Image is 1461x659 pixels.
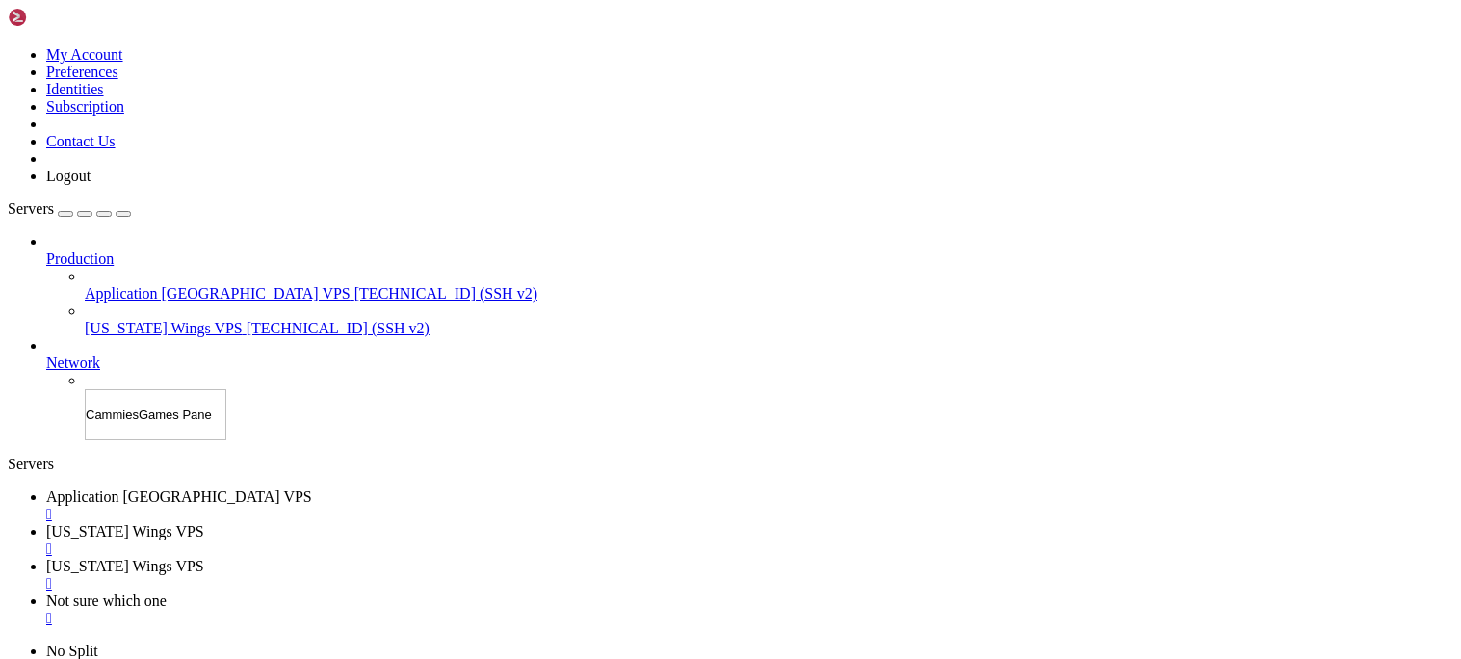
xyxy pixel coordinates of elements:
[46,523,1453,558] a: Missouri Wings VPS
[46,506,1453,523] a: 
[8,8,1212,25] x-row: root@vmi2751585:~#
[46,610,1453,627] a: 
[8,165,247,180] span: Pterodactyl-Panel LXC Container
[70,251,155,267] span: IP Address:
[140,234,271,250] span: pterodactyl-panel
[162,8,170,25] div: (19, 0)
[46,575,1453,593] a: 
[46,593,167,609] span: Not sure which one
[247,320,430,336] span: [TECHNICAL_ID] (SSH v2)
[8,25,1212,42] x-row: root@[TECHNICAL_ID]'s password:
[8,94,1212,112] x-row: Debian GNU/Linux comes with ABSOLUTELY NO WARRANTY, to the extent
[46,523,204,540] span: [US_STATE] Wings VPS
[46,168,91,184] a: Logout
[354,285,537,302] span: [TECHNICAL_ID] (SSH v2)
[39,181,55,198] span: 🌐
[85,285,351,302] span: Application [GEOGRAPHIC_DATA] VPS
[8,60,1212,77] x-row: individual files in /usr/share/doc/*/copyright.
[85,320,1453,337] a: [US_STATE] Wings VPS [TECHNICAL_ID] (SSH v2)
[8,268,1212,285] x-row: root@pterodactyl-panel:~#
[8,25,1212,42] x-row: The programs included with the Debian GNU/Linux system are free software;
[46,250,1453,268] a: Production
[325,182,394,198] span: | GitHub:
[85,303,1453,337] li: [US_STATE] Wings VPS [TECHNICAL_ID] (SSH v2)
[47,217,278,232] span: Debian GNU/Linux - Version: 12
[85,285,1453,303] a: Application [GEOGRAPHIC_DATA] VPS [TECHNICAL_ID] (SSH v2)
[46,250,114,267] span: Production
[46,337,1453,440] li: Network
[155,251,263,267] span: [TECHNICAL_ID]
[46,488,1453,523] a: Application Germany VPS
[46,81,104,97] a: Identities
[394,182,533,198] span: [URL][DOMAIN_NAME]
[46,98,124,115] a: Subscription
[46,64,118,80] a: Preferences
[46,558,204,574] span: [US_STATE] Wings VPS
[24,217,47,232] span: OS:
[8,200,54,217] span: Servers
[8,200,131,217] a: Servers
[8,217,24,232] span: 🖥️
[46,558,1453,593] a: Missouri Wings VPS
[46,133,116,149] a: Contact Us
[8,129,1212,146] x-row: Last login: [DATE]
[8,112,1212,129] x-row: permitted by applicable law.
[219,268,226,285] div: (26, 15)
[46,355,1453,372] a: Network
[39,250,55,268] span: 💡
[46,46,123,63] a: My Account
[46,540,1453,558] a: 
[39,233,55,250] span: 🏠
[8,456,1453,473] div: Servers
[70,234,140,250] span: Hostname:
[46,643,98,659] a: No Split
[8,8,1212,25] x-row: Access denied
[85,320,243,336] span: [US_STATE] Wings VPS
[268,25,275,42] div: (32, 1)
[163,182,325,198] span: community-scripts ORG
[8,8,1212,25] x-row: root@vmi2746373:~#
[46,488,312,505] span: Application [GEOGRAPHIC_DATA] VPS
[85,268,1453,303] li: Application [GEOGRAPHIC_DATA] VPS [TECHNICAL_ID] (SSH v2)
[46,593,1453,627] a: Not sure which one
[46,355,100,371] span: Network
[8,8,118,27] img: Shellngn
[8,42,1212,60] x-row: the exact distribution terms for each program are described in the
[46,233,1453,337] li: Production
[70,182,163,198] span: Provided by:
